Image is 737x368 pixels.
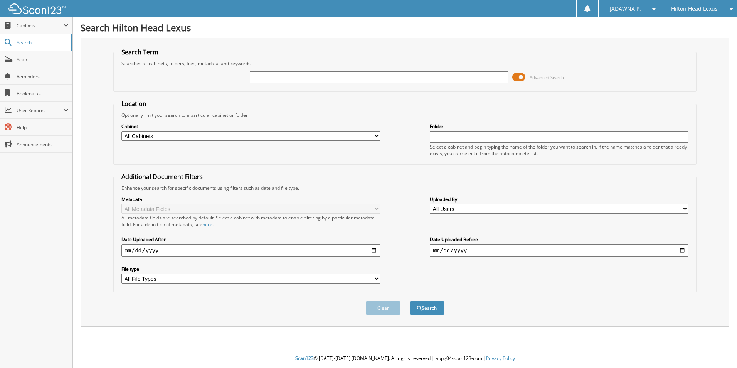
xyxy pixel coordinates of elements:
h1: Search Hilton Head Lexus [81,21,729,34]
div: Select a cabinet and begin typing the name of the folder you want to search in. If the name match... [430,143,688,157]
div: Enhance your search for specific documents using filters such as date and file type. [118,185,692,191]
div: Searches all cabinets, folders, files, metadata, and keywords [118,60,692,67]
button: Search [410,301,444,315]
span: JADAWNA P. [610,7,641,11]
span: Hilton Head Lexus [671,7,718,11]
span: Cabinets [17,22,63,29]
div: All metadata fields are searched by default. Select a cabinet with metadata to enable filtering b... [121,214,380,228]
label: Date Uploaded After [121,236,380,243]
span: Reminders [17,73,69,80]
span: Scan123 [295,355,314,361]
img: scan123-logo-white.svg [8,3,66,14]
div: Optionally limit your search to a particular cabinet or folder [118,112,692,118]
span: Bookmarks [17,90,69,97]
button: Clear [366,301,400,315]
input: start [121,244,380,257]
input: end [430,244,688,257]
legend: Search Term [118,48,162,56]
span: Announcements [17,141,69,148]
label: File type [121,266,380,272]
legend: Location [118,100,150,108]
span: Advanced Search [530,74,564,80]
div: © [DATE]-[DATE] [DOMAIN_NAME]. All rights reserved | appg04-scan123-com | [73,349,737,368]
label: Date Uploaded Before [430,236,688,243]
span: Search [17,39,67,46]
a: Privacy Policy [486,355,515,361]
label: Uploaded By [430,196,688,203]
label: Metadata [121,196,380,203]
legend: Additional Document Filters [118,172,207,181]
label: Folder [430,123,688,130]
span: User Reports [17,107,63,114]
label: Cabinet [121,123,380,130]
span: Help [17,124,69,131]
a: here [202,221,212,228]
span: Scan [17,56,69,63]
